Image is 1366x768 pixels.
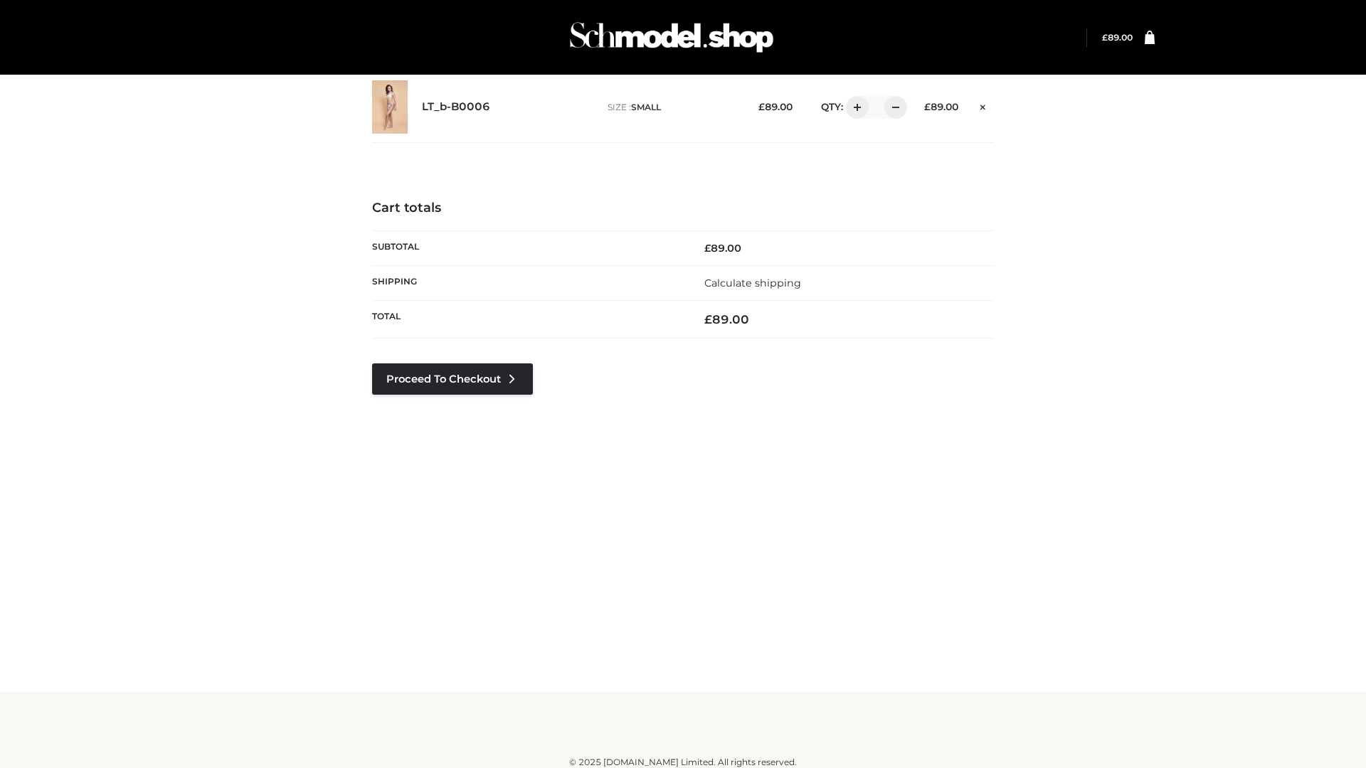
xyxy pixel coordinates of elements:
h4: Cart totals [372,201,994,216]
bdi: 89.00 [704,242,741,255]
a: LT_b-B0006 [422,100,490,114]
span: £ [924,101,931,112]
span: £ [1102,32,1108,43]
th: Shipping [372,265,683,300]
bdi: 89.00 [1102,32,1133,43]
th: Total [372,301,683,338]
a: Calculate shipping [704,277,801,289]
a: Remove this item [973,96,994,114]
span: £ [704,312,712,326]
span: £ [704,242,711,255]
bdi: 89.00 [704,312,749,326]
bdi: 89.00 [924,101,958,112]
p: size : [608,101,736,114]
bdi: 89.00 [758,101,793,112]
th: Subtotal [372,230,683,265]
img: Schmodel Admin 964 [565,9,778,65]
a: Proceed to Checkout [372,363,533,395]
a: £89.00 [1102,32,1133,43]
span: SMALL [631,102,661,112]
span: £ [758,101,765,112]
div: QTY: [807,96,902,119]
